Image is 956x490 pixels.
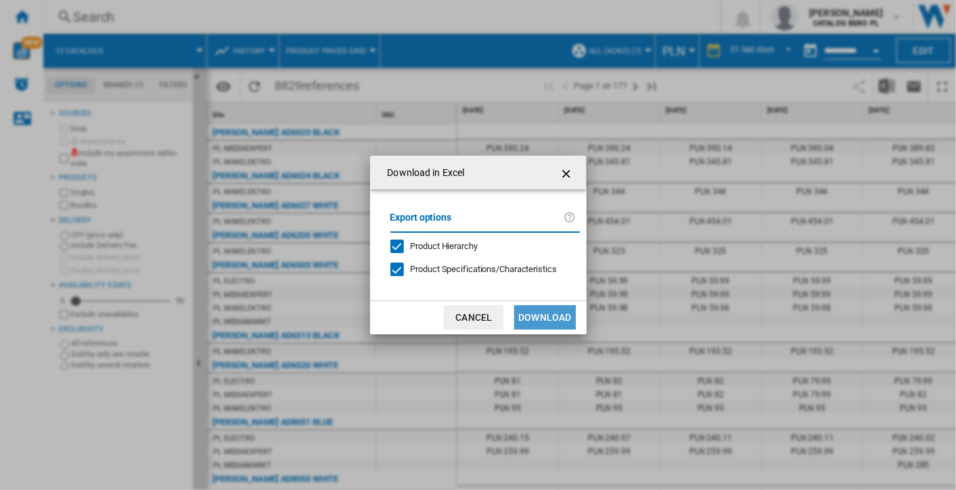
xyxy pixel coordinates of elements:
div: Only applies to Category View [411,263,557,275]
h4: Download in Excel [381,166,465,180]
ng-md-icon: getI18NText('BUTTONS.CLOSE_DIALOG') [560,166,576,182]
label: Export options [390,210,564,235]
span: Product Specifications/Characteristics [411,264,557,274]
span: Product Hierarchy [411,241,478,251]
button: Download [514,305,575,330]
md-checkbox: Product Hierarchy [390,240,569,252]
button: Cancel [444,305,503,330]
button: getI18NText('BUTTONS.CLOSE_DIALOG') [554,159,581,186]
